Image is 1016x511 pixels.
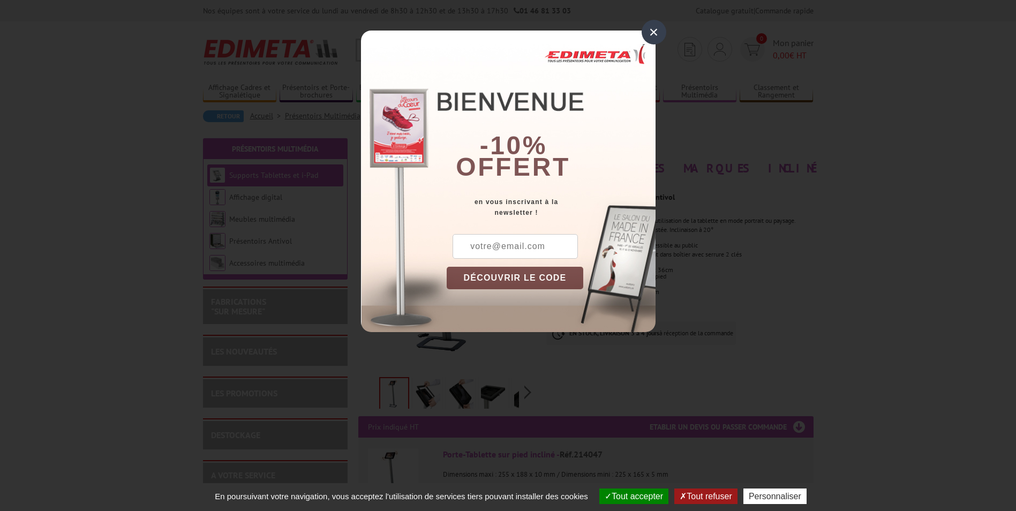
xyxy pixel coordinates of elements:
[743,489,807,504] button: Personnaliser (fenêtre modale)
[209,492,593,501] span: En poursuivant votre navigation, vous acceptez l'utilisation de services tiers pouvant installer ...
[480,131,547,160] b: -10%
[453,234,578,259] input: votre@email.com
[456,153,570,181] font: offert
[642,20,666,44] div: ×
[447,197,656,218] div: en vous inscrivant à la newsletter !
[599,489,668,504] button: Tout accepter
[674,489,737,504] button: Tout refuser
[447,267,584,289] button: DÉCOUVRIR LE CODE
